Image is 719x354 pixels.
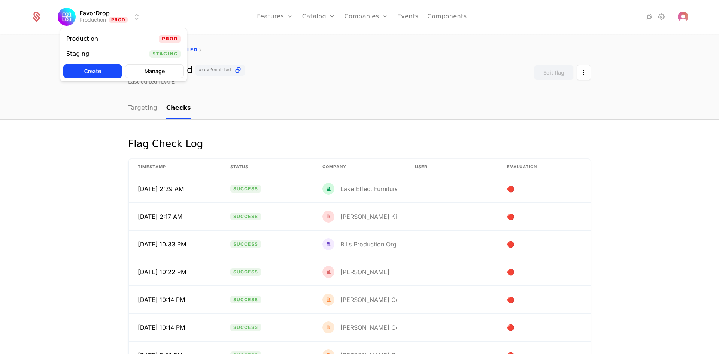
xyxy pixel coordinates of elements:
div: Select environment [60,28,187,81]
button: Create [63,64,122,78]
span: Prod [159,35,181,43]
button: Manage [125,64,184,78]
div: Production [66,36,98,42]
span: Staging [149,50,181,58]
div: Staging [66,51,89,57]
